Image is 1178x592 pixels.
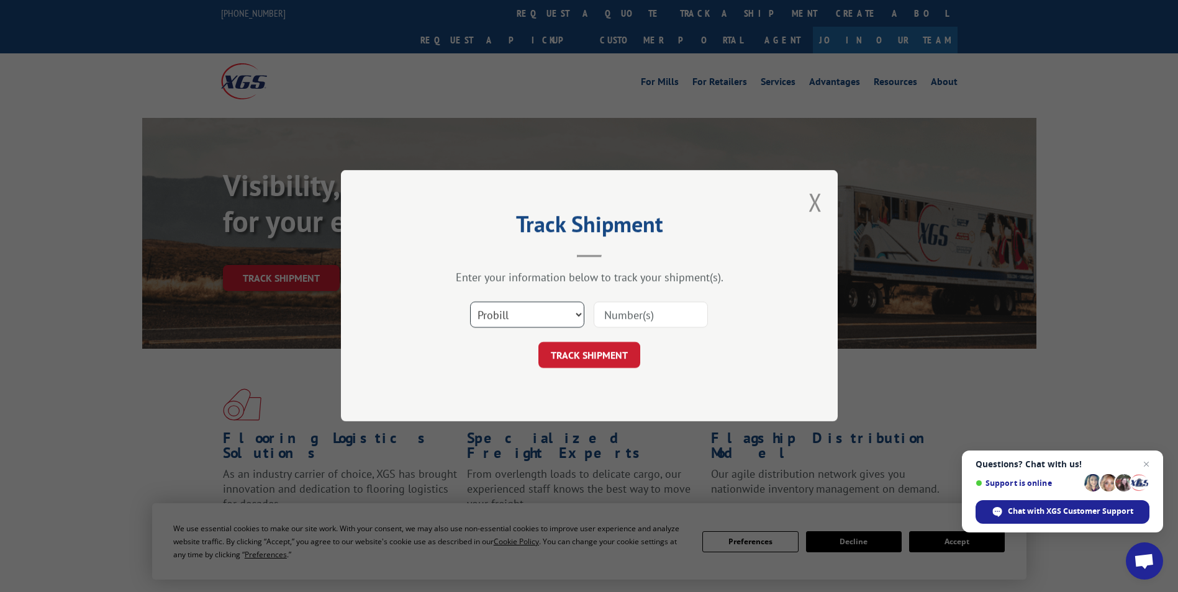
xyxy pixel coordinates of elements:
[1126,542,1163,580] div: Open chat
[1008,506,1133,517] span: Chat with XGS Customer Support
[976,459,1149,469] span: Questions? Chat with us!
[538,343,640,369] button: TRACK SHIPMENT
[594,302,708,328] input: Number(s)
[1139,457,1154,472] span: Close chat
[809,186,822,218] button: Close modal
[976,500,1149,524] div: Chat with XGS Customer Support
[403,271,776,285] div: Enter your information below to track your shipment(s).
[403,215,776,239] h2: Track Shipment
[976,478,1080,488] span: Support is online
